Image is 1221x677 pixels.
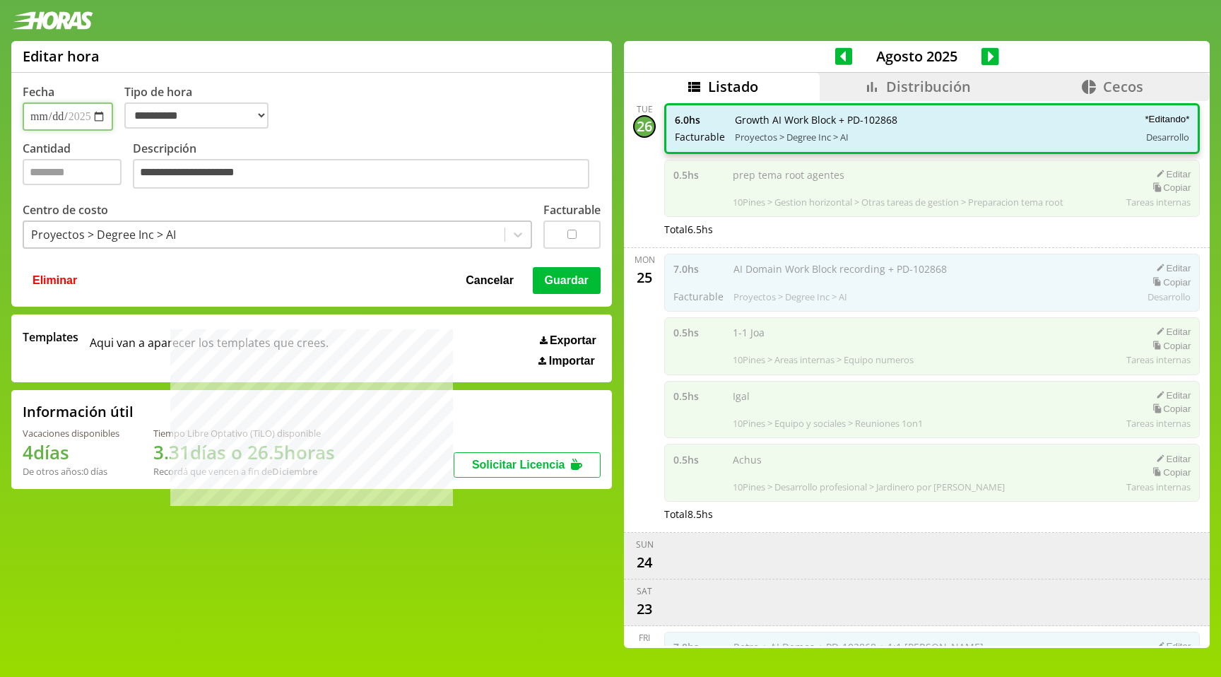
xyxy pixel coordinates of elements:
div: 24 [633,551,656,573]
button: Solicitar Licencia [454,452,601,478]
div: Vacaciones disponibles [23,427,119,440]
label: Facturable [543,202,601,218]
button: Exportar [536,334,601,348]
button: Eliminar [28,267,81,294]
div: 23 [633,597,656,620]
label: Descripción [133,141,601,192]
div: 25 [633,266,656,288]
h2: Información útil [23,402,134,421]
div: Fri [639,632,650,644]
span: Distribución [886,77,971,96]
textarea: Descripción [133,159,589,189]
div: scrollable content [624,101,1210,647]
div: Total 8.5 hs [664,507,1200,521]
div: Proyectos > Degree Inc > AI [31,227,176,242]
div: 26 [633,115,656,138]
h1: 4 días [23,440,119,465]
span: Aqui van a aparecer los templates que crees. [90,329,329,367]
label: Tipo de hora [124,84,280,131]
div: Total 6.5 hs [664,223,1200,236]
b: Diciembre [272,465,317,478]
span: Exportar [550,334,596,347]
div: Recordá que vencen a fin de [153,465,335,478]
input: Cantidad [23,159,122,185]
label: Fecha [23,84,54,100]
div: Tue [637,103,653,115]
span: Listado [708,77,758,96]
div: Tiempo Libre Optativo (TiLO) disponible [153,427,335,440]
div: Mon [635,254,655,266]
div: 22 [633,644,656,666]
div: Sat [637,585,652,597]
span: Solicitar Licencia [472,459,565,471]
select: Tipo de hora [124,102,269,129]
h1: Editar hora [23,47,100,66]
span: Agosto 2025 [852,47,981,66]
img: logotipo [11,11,93,30]
span: Cecos [1103,77,1143,96]
span: Templates [23,329,78,345]
h1: 3.31 días o 26.5 horas [153,440,335,465]
button: Cancelar [461,267,518,294]
div: Sun [636,538,654,551]
div: De otros años: 0 días [23,465,119,478]
button: Guardar [533,267,601,294]
span: Importar [549,355,595,367]
label: Centro de costo [23,202,108,218]
label: Cantidad [23,141,133,192]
